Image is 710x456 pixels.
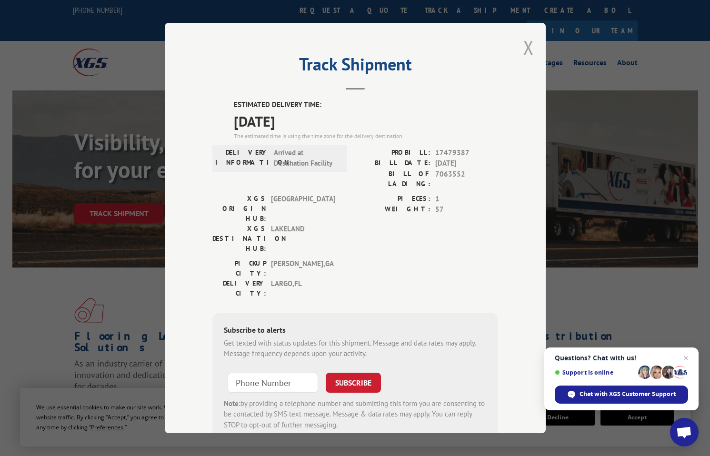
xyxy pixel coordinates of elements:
[212,278,266,298] label: DELIVERY CITY:
[435,193,498,204] span: 1
[224,398,487,430] div: by providing a telephone number and submitting this form you are consenting to be contacted by SM...
[234,99,498,110] label: ESTIMATED DELIVERY TIME:
[224,337,487,359] div: Get texted with status updates for this shipment. Message and data rates may apply. Message frequ...
[355,158,430,169] label: BILL DATE:
[224,324,487,337] div: Subscribe to alerts
[271,278,335,298] span: LARGO , FL
[355,204,430,215] label: WEIGHT:
[228,372,318,392] input: Phone Number
[355,147,430,158] label: PROBILL:
[435,204,498,215] span: 57
[555,386,688,404] div: Chat with XGS Customer Support
[271,258,335,278] span: [PERSON_NAME] , GA
[224,398,240,407] strong: Note:
[212,223,266,253] label: XGS DESTINATION HUB:
[680,352,691,364] span: Close chat
[234,110,498,131] span: [DATE]
[355,193,430,204] label: PIECES:
[271,193,335,223] span: [GEOGRAPHIC_DATA]
[326,372,381,392] button: SUBSCRIBE
[523,35,534,60] button: Close modal
[212,193,266,223] label: XGS ORIGIN HUB:
[274,147,338,169] span: Arrived at Destination Facility
[435,147,498,158] span: 17479387
[234,131,498,140] div: The estimated time is using the time zone for the delivery destination.
[555,354,688,362] span: Questions? Chat with us!
[355,169,430,188] label: BILL OF LADING:
[555,369,635,376] span: Support is online
[212,258,266,278] label: PICKUP CITY:
[435,158,498,169] span: [DATE]
[215,147,269,169] label: DELIVERY INFORMATION:
[435,169,498,188] span: 7063552
[212,58,498,76] h2: Track Shipment
[580,390,676,398] span: Chat with XGS Customer Support
[271,223,335,253] span: LAKELAND
[670,418,699,446] div: Open chat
